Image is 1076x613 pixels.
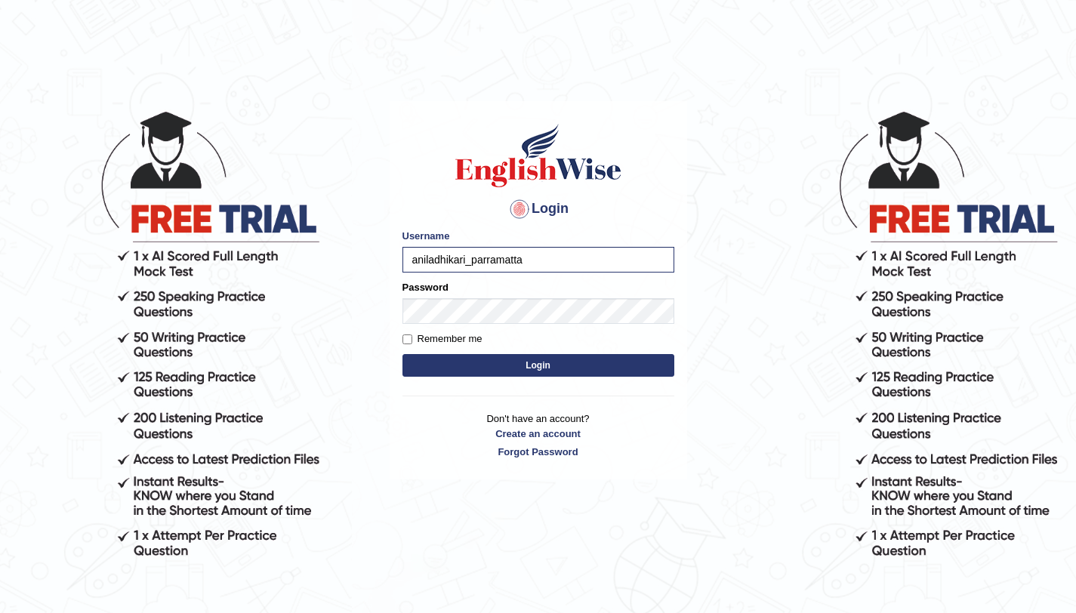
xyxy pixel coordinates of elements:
button: Login [402,354,674,377]
label: Password [402,280,449,294]
label: Username [402,229,450,243]
a: Forgot Password [402,445,674,459]
img: Logo of English Wise sign in for intelligent practice with AI [452,122,624,189]
a: Create an account [402,427,674,441]
p: Don't have an account? [402,411,674,458]
label: Remember me [402,331,483,347]
input: Remember me [402,334,412,344]
h4: Login [402,197,674,221]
